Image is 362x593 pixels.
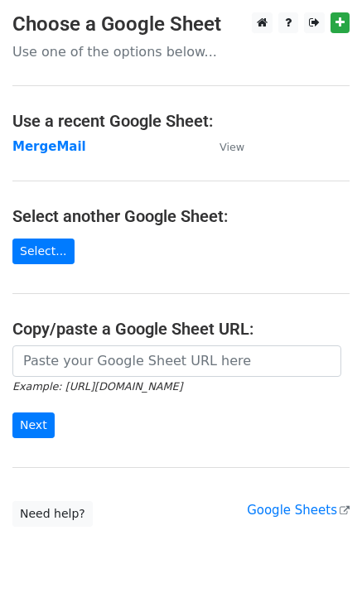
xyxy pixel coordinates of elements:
input: Next [12,412,55,438]
h3: Choose a Google Sheet [12,12,350,36]
h4: Use a recent Google Sheet: [12,111,350,131]
h4: Select another Google Sheet: [12,206,350,226]
a: Google Sheets [247,503,350,518]
a: MergeMail [12,139,86,154]
a: Need help? [12,501,93,527]
small: Example: [URL][DOMAIN_NAME] [12,380,182,393]
input: Paste your Google Sheet URL here [12,345,341,377]
iframe: Chat Widget [279,513,362,593]
p: Use one of the options below... [12,43,350,60]
h4: Copy/paste a Google Sheet URL: [12,319,350,339]
a: Select... [12,239,75,264]
a: View [203,139,244,154]
small: View [220,141,244,153]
